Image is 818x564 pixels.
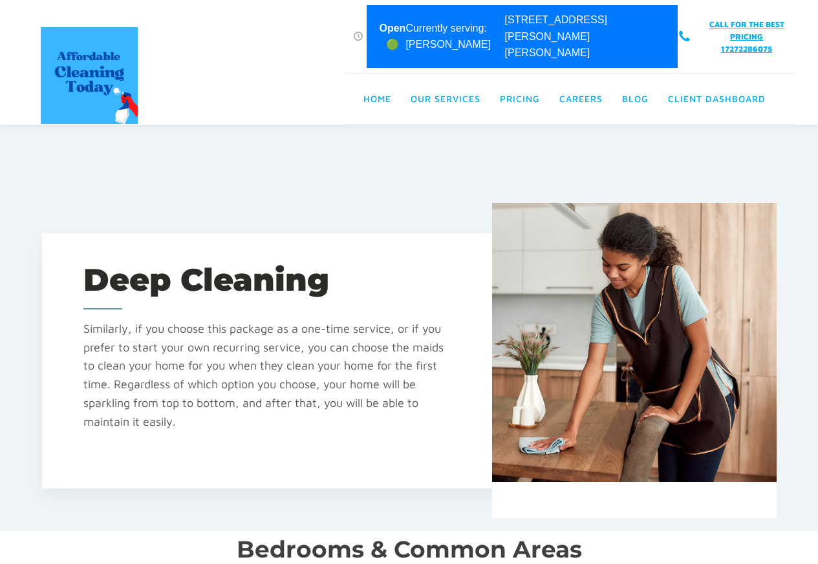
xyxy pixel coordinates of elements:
[41,27,138,124] img: affordable cleaning today Logo
[405,20,504,53] div: Currently serving: [PERSON_NAME]
[707,18,787,56] a: CALL FOR THE BEST PRICING17272286075
[83,320,456,432] div: Similarly, if you choose this package as a one-time service, or if you prefer to start your own r...
[490,79,550,119] a: Pricing
[354,79,401,119] a: Home
[380,20,406,53] span: Open 🟢
[354,32,363,41] img: Clock Affordable Cleaning Today
[505,12,665,61] div: [STREET_ADDRESS][PERSON_NAME][PERSON_NAME]
[401,79,490,119] a: Our Services
[83,264,329,295] h1: Deep Cleaning
[658,79,775,119] a: Client Dashboard
[612,79,658,119] a: Blog
[550,79,612,119] a: Careers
